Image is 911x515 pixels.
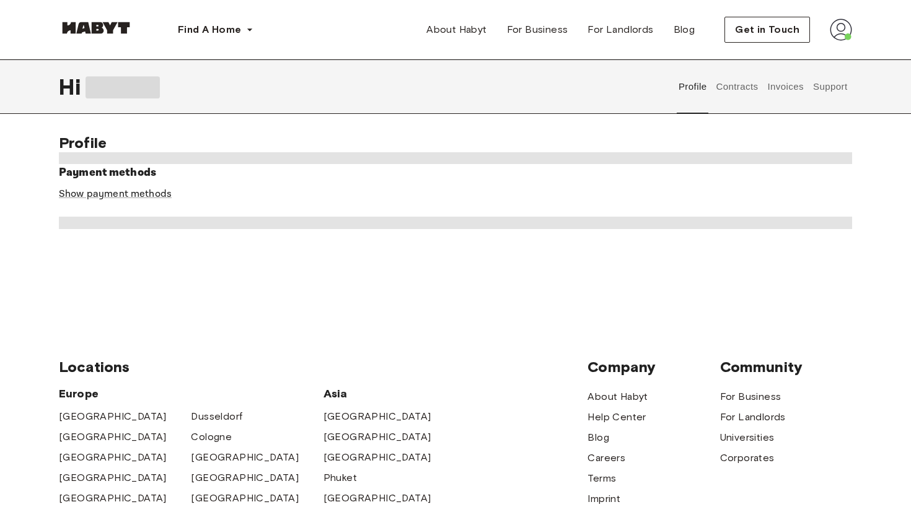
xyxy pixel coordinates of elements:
[59,491,167,506] a: [GEOGRAPHIC_DATA]
[588,491,620,506] a: Imprint
[416,17,496,42] a: About Habyt
[830,19,852,41] img: avatar
[588,410,646,425] a: Help Center
[588,430,609,445] a: Blog
[720,389,781,404] a: For Business
[178,22,241,37] span: Find A Home
[323,430,431,444] a: [GEOGRAPHIC_DATA]
[664,17,705,42] a: Blog
[168,17,263,42] button: Find A Home
[191,470,299,485] a: [GEOGRAPHIC_DATA]
[766,59,805,114] button: Invoices
[323,409,431,424] a: [GEOGRAPHIC_DATA]
[191,491,299,506] a: [GEOGRAPHIC_DATA]
[735,22,799,37] span: Get in Touch
[59,358,588,376] span: Locations
[59,450,167,465] a: [GEOGRAPHIC_DATA]
[588,22,653,37] span: For Landlords
[507,22,568,37] span: For Business
[59,409,167,424] a: [GEOGRAPHIC_DATA]
[59,386,323,401] span: Europe
[724,17,810,43] button: Get in Touch
[59,134,107,152] span: Profile
[588,471,616,486] a: Terms
[59,470,167,485] a: [GEOGRAPHIC_DATA]
[426,22,486,37] span: About Habyt
[323,491,431,506] a: [GEOGRAPHIC_DATA]
[59,188,172,201] a: Show payment methods
[715,59,760,114] button: Contracts
[497,17,578,42] a: For Business
[811,59,849,114] button: Support
[720,430,775,445] a: Universities
[578,17,663,42] a: For Landlords
[677,59,708,114] button: Profile
[191,450,299,465] a: [GEOGRAPHIC_DATA]
[674,22,695,37] span: Blog
[59,164,852,181] h6: Payment methods
[191,409,242,424] a: Dusseldorf
[674,59,852,114] div: user profile tabs
[720,358,852,376] span: Community
[588,389,648,404] a: About Habyt
[323,386,455,401] span: Asia
[588,358,720,376] span: Company
[323,470,357,485] a: Phuket
[720,410,786,425] a: For Landlords
[191,430,232,444] a: Cologne
[59,74,86,100] span: Hi
[588,451,625,465] a: Careers
[59,22,133,34] img: Habyt
[720,451,775,465] a: Corporates
[323,450,431,465] a: [GEOGRAPHIC_DATA]
[59,430,167,444] a: [GEOGRAPHIC_DATA]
